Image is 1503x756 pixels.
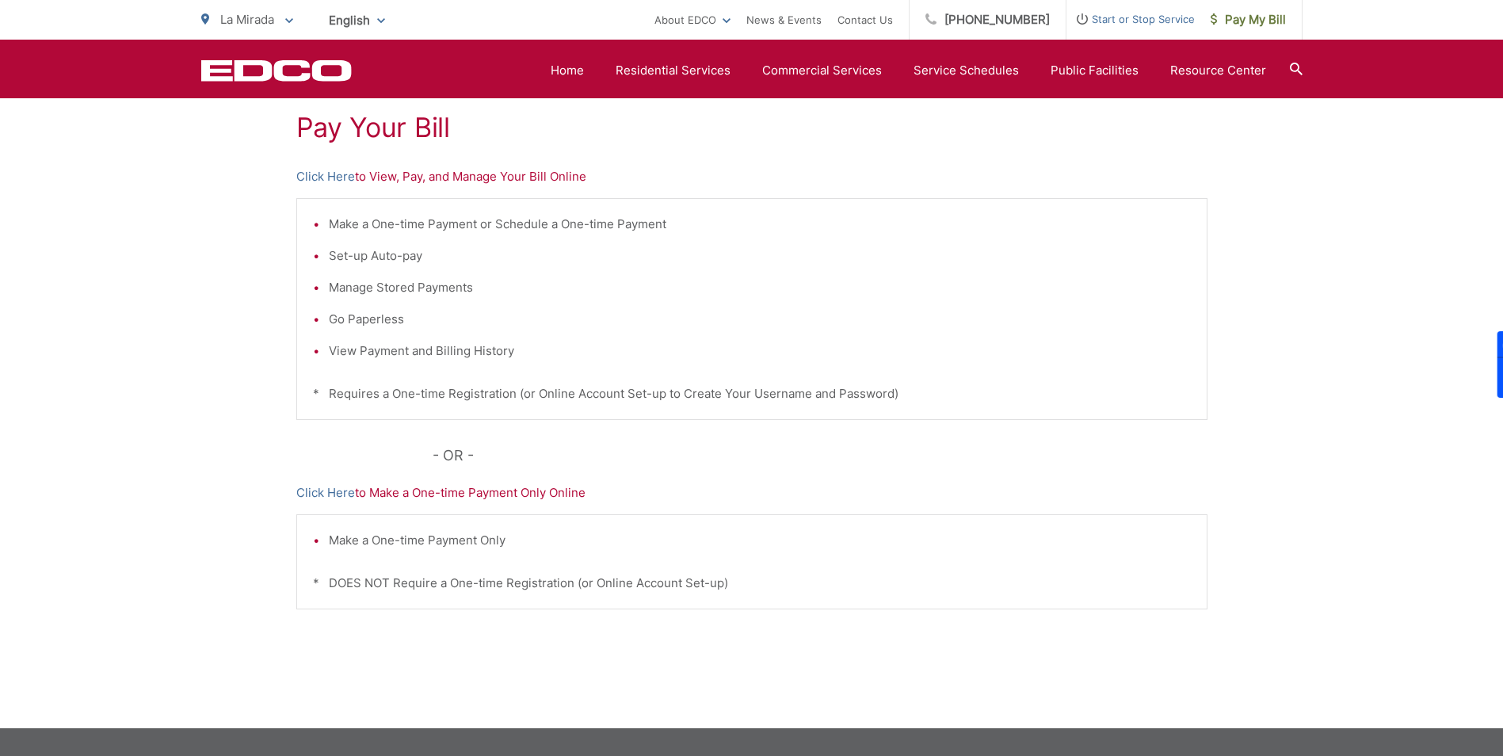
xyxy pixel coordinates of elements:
p: to View, Pay, and Manage Your Bill Online [296,167,1207,186]
p: - OR - [433,444,1207,468]
a: EDCD logo. Return to the homepage. [201,59,352,82]
a: Home [551,61,584,80]
span: English [317,6,397,34]
li: Manage Stored Payments [329,278,1191,297]
a: Click Here [296,483,355,502]
a: Contact Us [837,10,893,29]
span: Pay My Bill [1211,10,1286,29]
li: Make a One-time Payment or Schedule a One-time Payment [329,215,1191,234]
a: Public Facilities [1051,61,1139,80]
li: View Payment and Billing History [329,342,1191,361]
p: to Make a One-time Payment Only Online [296,483,1207,502]
a: About EDCO [654,10,731,29]
p: * Requires a One-time Registration (or Online Account Set-up to Create Your Username and Password) [313,384,1191,403]
li: Make a One-time Payment Only [329,531,1191,550]
a: Service Schedules [914,61,1019,80]
a: Click Here [296,167,355,186]
a: Residential Services [616,61,731,80]
li: Set-up Auto-pay [329,246,1191,265]
p: * DOES NOT Require a One-time Registration (or Online Account Set-up) [313,574,1191,593]
a: Resource Center [1170,61,1266,80]
li: Go Paperless [329,310,1191,329]
a: Commercial Services [762,61,882,80]
h1: Pay Your Bill [296,112,1207,143]
a: News & Events [746,10,822,29]
span: La Mirada [220,12,274,27]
